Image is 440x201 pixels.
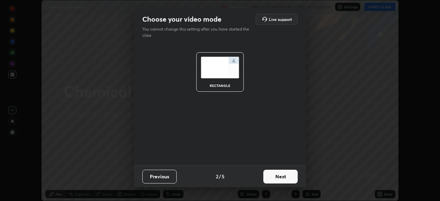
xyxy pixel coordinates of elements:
[269,17,292,21] h5: Live support
[222,173,224,180] h4: 5
[142,170,177,183] button: Previous
[142,15,221,24] h2: Choose your video mode
[206,84,234,87] div: rectangle
[263,170,298,183] button: Next
[142,26,254,38] p: You cannot change this setting after you have started the class
[216,173,218,180] h4: 2
[219,173,221,180] h4: /
[201,57,239,78] img: normalScreenIcon.ae25ed63.svg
